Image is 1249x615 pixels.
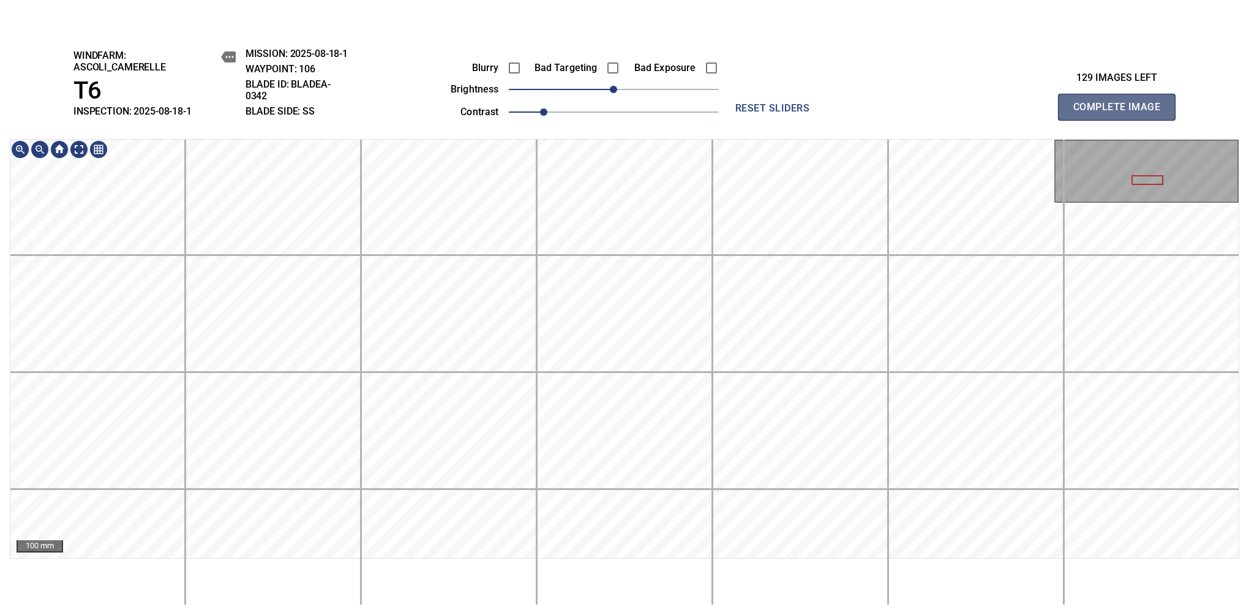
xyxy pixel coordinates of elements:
h3: 129 images left [1058,72,1176,84]
button: reset sliders [724,96,822,121]
label: Bad Targeting [529,63,598,73]
button: Complete Image [1058,94,1176,121]
h2: BLADE SIDE: SS [246,105,349,117]
span: reset sliders [729,100,817,117]
label: contrast [430,107,499,117]
h2: windfarm: Ascoli_Camerelle [73,50,236,73]
h1: T6 [73,77,236,105]
h2: MISSION: 2025-08-18-1 [246,48,349,59]
h2: WAYPOINT: 106 [246,63,349,75]
label: Bad Exposure [628,63,696,73]
h2: INSPECTION: 2025-08-18-1 [73,105,236,117]
div: Go home [50,140,69,159]
div: Zoom out [30,140,50,159]
label: brightness [430,85,499,94]
h2: BLADE ID: bladeA-0342 [246,78,349,102]
label: Blurry [430,63,499,73]
button: copy message details [221,50,236,64]
div: Zoom in [10,140,30,159]
span: Complete Image [1071,99,1162,116]
div: Toggle full page [69,140,89,159]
